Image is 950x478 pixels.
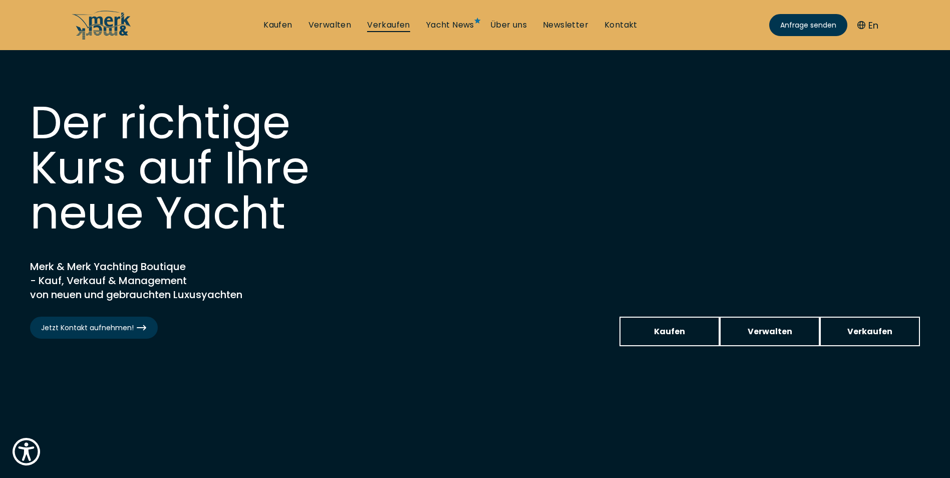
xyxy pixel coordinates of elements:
a: Kaufen [263,20,292,31]
a: Jetzt Kontakt aufnehmen! [30,317,158,339]
span: Verkaufen [847,325,892,338]
h2: Merk & Merk Yachting Boutique - Kauf, Verkauf & Management von neuen und gebrauchten Luxusyachten [30,260,280,302]
a: Yacht News [426,20,474,31]
span: Kaufen [654,325,685,338]
span: Verwalten [748,325,792,338]
a: Kaufen [619,317,720,346]
span: Anfrage senden [780,20,836,31]
a: Verkaufen [367,20,410,31]
span: Jetzt Kontakt aufnehmen! [41,323,147,333]
a: Verkaufen [820,317,920,346]
button: Show Accessibility Preferences [10,435,43,468]
a: Kontakt [604,20,638,31]
a: Anfrage senden [769,14,847,36]
a: Über uns [490,20,527,31]
h1: Der richtige Kurs auf Ihre neue Yacht [30,100,331,235]
a: Newsletter [543,20,588,31]
a: Verwalten [720,317,820,346]
button: En [857,19,878,32]
a: Verwalten [308,20,352,31]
